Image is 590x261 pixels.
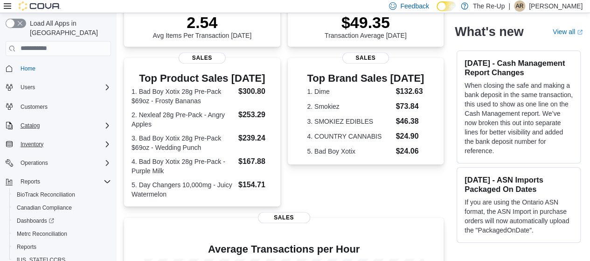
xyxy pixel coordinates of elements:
[325,13,407,32] p: $49.35
[17,63,39,74] a: Home
[2,62,115,75] button: Home
[325,13,407,39] div: Transaction Average [DATE]
[13,215,58,226] a: Dashboards
[508,0,510,12] p: |
[179,52,225,63] span: Sales
[465,81,573,155] p: When closing the safe and making a bank deposit in the same transaction, this used to show as one...
[9,240,115,254] button: Reports
[13,202,111,213] span: Canadian Compliance
[13,215,111,226] span: Dashboards
[396,116,424,127] dd: $46.38
[21,141,43,148] span: Inventory
[21,122,40,129] span: Catalog
[19,1,61,11] img: Cova
[132,244,436,255] h4: Average Transactions per Hour
[21,103,48,111] span: Customers
[9,227,115,240] button: Metrc Reconciliation
[514,0,525,12] div: Aaron Remington
[21,65,35,72] span: Home
[307,102,392,111] dt: 2. Smokiez
[132,134,235,152] dt: 3. Bad Boy Xotix 28g Pre-Pack $69oz - Wedding Punch
[13,228,111,240] span: Metrc Reconciliation
[132,180,235,199] dt: 5. Day Changers 10,000mg - Juicy Watermelon
[238,156,273,167] dd: $167.88
[13,241,111,253] span: Reports
[2,99,115,113] button: Customers
[13,202,76,213] a: Canadian Compliance
[307,87,392,96] dt: 1. Dime
[396,101,424,112] dd: $73.84
[17,243,36,251] span: Reports
[132,87,235,106] dt: 1. Bad Boy Xotix 28g Pre-Pack $69oz - Frosty Bananas
[17,120,111,131] span: Catalog
[17,176,44,187] button: Reports
[17,101,51,113] a: Customers
[132,110,235,129] dt: 2. Nexleaf 28g Pre-Pack - Angry Apples
[553,28,583,35] a: View allExternal link
[17,157,111,169] span: Operations
[26,19,111,37] span: Load All Apps in [GEOGRAPHIC_DATA]
[238,86,273,97] dd: $300.80
[17,82,39,93] button: Users
[2,119,115,132] button: Catalog
[396,146,424,157] dd: $24.06
[9,201,115,214] button: Canadian Compliance
[2,81,115,94] button: Users
[238,133,273,144] dd: $239.24
[465,58,573,77] h3: [DATE] - Cash Management Report Changes
[13,241,40,253] a: Reports
[400,1,429,11] span: Feedback
[17,217,54,225] span: Dashboards
[9,188,115,201] button: BioTrack Reconciliation
[307,73,424,84] h3: Top Brand Sales [DATE]
[307,147,392,156] dt: 5. Bad Boy Xotix
[17,139,111,150] span: Inventory
[258,212,310,223] span: Sales
[529,0,583,12] p: [PERSON_NAME]
[132,157,235,176] dt: 4. Bad Boy Xotix 28g Pre-Pack - Purple Milk
[21,84,35,91] span: Users
[396,131,424,142] dd: $24.90
[153,13,251,32] p: 2.54
[238,109,273,120] dd: $253.29
[13,189,79,200] a: BioTrack Reconciliation
[17,82,111,93] span: Users
[307,117,392,126] dt: 3. SMOKIEZ EDIBLES
[17,204,72,212] span: Canadian Compliance
[17,157,52,169] button: Operations
[238,179,273,190] dd: $154.71
[437,11,437,12] span: Dark Mode
[21,159,48,167] span: Operations
[307,132,392,141] dt: 4. COUNTRY CANNABIS
[17,191,75,198] span: BioTrack Reconciliation
[17,176,111,187] span: Reports
[17,63,111,74] span: Home
[132,73,273,84] h3: Top Product Sales [DATE]
[455,24,523,39] h2: What's new
[2,175,115,188] button: Reports
[473,0,505,12] p: The Re-Up
[13,189,111,200] span: BioTrack Reconciliation
[437,1,456,11] input: Dark Mode
[342,52,389,63] span: Sales
[465,175,573,194] h3: [DATE] - ASN Imports Packaged On Dates
[21,178,40,185] span: Reports
[396,86,424,97] dd: $132.63
[2,138,115,151] button: Inventory
[465,198,573,235] p: If you are using the Ontario ASN format, the ASN Import in purchase orders will now automatically...
[17,139,47,150] button: Inventory
[9,214,115,227] a: Dashboards
[577,29,583,35] svg: External link
[2,156,115,169] button: Operations
[153,13,251,39] div: Avg Items Per Transaction [DATE]
[17,100,111,112] span: Customers
[17,230,67,238] span: Metrc Reconciliation
[516,0,524,12] span: AR
[13,228,71,240] a: Metrc Reconciliation
[17,120,43,131] button: Catalog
